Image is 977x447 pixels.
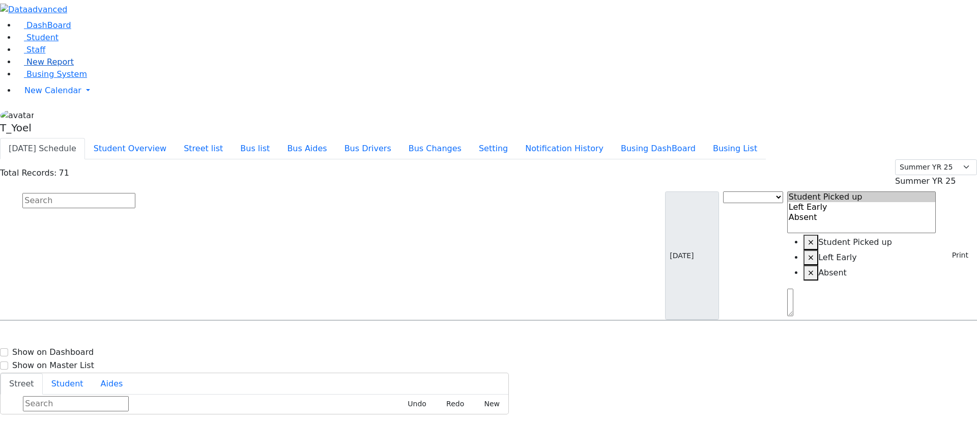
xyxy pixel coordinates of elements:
[818,253,857,262] span: Left Early
[85,138,175,159] button: Student Overview
[23,396,129,411] input: Search
[59,168,69,178] span: 71
[788,192,936,202] option: Student Picked up
[704,138,766,159] button: Busing List
[803,250,818,265] button: Remove item
[26,57,74,67] span: New Report
[803,235,936,250] li: Student Picked up
[808,237,814,247] span: ×
[26,20,71,30] span: DashBoard
[895,159,977,175] select: Default select example
[278,138,335,159] button: Bus Aides
[24,86,81,95] span: New Calendar
[16,45,45,54] a: Staff
[1,395,508,414] div: Street
[803,250,936,265] li: Left Early
[16,69,87,79] a: Busing System
[803,235,818,250] button: Remove item
[43,373,92,395] button: Student
[895,176,956,186] span: Summer YR 25
[940,247,973,263] button: Print
[12,359,94,372] label: Show on Master List
[26,33,59,42] span: Student
[400,138,470,159] button: Bus Changes
[26,45,45,54] span: Staff
[16,33,59,42] a: Student
[16,57,74,67] a: New Report
[808,268,814,277] span: ×
[16,80,977,101] a: New Calendar
[175,138,232,159] button: Street list
[818,237,892,247] span: Student Picked up
[12,346,94,358] label: Show on Dashboard
[26,69,87,79] span: Busing System
[808,253,814,262] span: ×
[803,265,936,281] li: Absent
[16,20,71,30] a: DashBoard
[336,138,400,159] button: Bus Drivers
[612,138,704,159] button: Busing DashBoard
[516,138,612,159] button: Notification History
[788,212,936,222] option: Absent
[396,396,431,412] button: Undo
[473,396,504,412] button: New
[470,138,516,159] button: Setting
[232,138,278,159] button: Bus list
[92,373,132,395] button: Aides
[435,396,469,412] button: Redo
[788,202,936,212] option: Left Early
[22,193,135,208] input: Search
[787,289,793,316] textarea: Search
[1,373,43,395] button: Street
[818,268,847,277] span: Absent
[803,265,818,281] button: Remove item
